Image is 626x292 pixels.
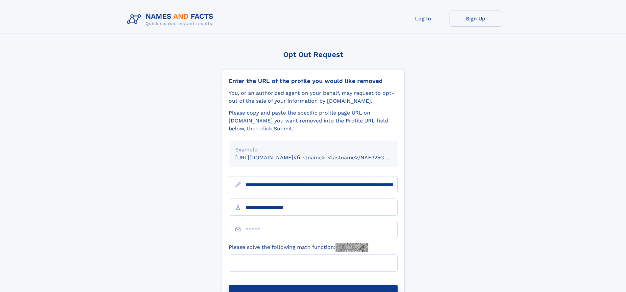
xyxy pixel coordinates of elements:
[397,11,450,27] a: Log In
[124,11,219,28] img: Logo Names and Facts
[229,77,398,85] div: Enter the URL of the profile you would like removed
[450,11,502,27] a: Sign Up
[229,89,398,105] div: You, or an authorized agent on your behalf, may request to opt-out of the sale of your informatio...
[229,109,398,133] div: Please copy and paste the specific profile page URL on [DOMAIN_NAME] you want removed into the Pr...
[222,50,405,59] div: Opt Out Request
[235,146,391,154] div: Example:
[229,243,368,252] label: Please solve the following math function:
[235,154,410,161] small: [URL][DOMAIN_NAME]<firstname>_<lastname>/NAF325G-xxxxxxxx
